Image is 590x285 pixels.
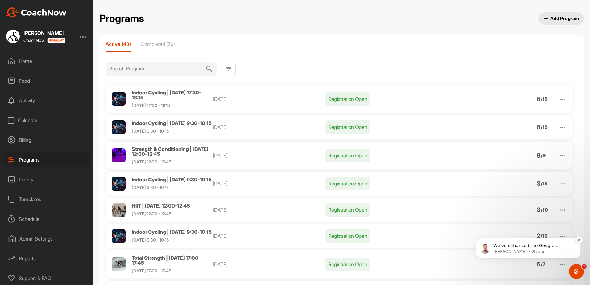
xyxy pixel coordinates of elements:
div: Admin Settings [3,231,90,246]
img: arrow_down [559,180,567,188]
h2: Programs [99,13,144,25]
span: Indoor Cycling | [DATE] 9:30-10:15 [132,120,212,126]
span: 1 [582,264,587,269]
p: 6 [537,97,541,101]
p: [DATE] [213,152,325,159]
p: Registration Open [325,92,370,106]
span: HIIT | [DATE] 12:00-12:45 [132,203,190,209]
p: 8 [537,125,541,130]
p: / 15 [541,125,548,130]
p: Registration Open [325,203,370,217]
img: arrow_down [559,96,567,103]
img: Profile picture [112,177,126,191]
div: CoachNow [23,38,65,43]
p: [DATE] [213,180,325,187]
button: Dismiss notification [108,37,116,45]
img: Profile picture [112,120,126,134]
p: [DATE] [213,95,325,103]
div: Templates [3,192,90,207]
img: Profile image for Alex [14,44,24,54]
img: Profile picture [112,257,126,271]
img: Profile picture [112,203,126,217]
p: 8 [537,181,541,186]
p: Registration Open [325,258,370,271]
iframe: Intercom live chat [569,264,584,279]
div: Calendar [3,113,90,128]
p: Registration Open [325,120,370,134]
div: Home [3,53,90,69]
img: CoachNow acadmey [47,38,65,43]
img: Profile picture [112,92,126,106]
p: / 9 [541,153,546,158]
img: arrow_down [559,124,567,131]
img: square_c8b22097c993bcfd2b698d1eae06ee05.jpg [6,30,20,43]
span: Indoor Cycling | [DATE] 9:30-10:15 [132,229,212,235]
img: svg+xml;base64,PHN2ZyB3aWR0aD0iMjQiIGhlaWdodD0iMjQiIHZpZXdCb3g9IjAgMCAyNCAyNCIgZmlsbD0ibm9uZSIgeG... [225,65,232,72]
span: Total Strength | [DATE] 17:00-17:45 [132,255,201,266]
p: Active (48) [106,41,131,47]
span: Indoor Cycling | [DATE] 9:30-10:15 [132,176,212,183]
span: [DATE] 12:00 - 12:45 [132,159,171,164]
p: Registration Open [325,149,370,162]
span: [DATE] 17:30 - 18:15 [132,103,170,108]
div: message notification from Alex, 2h ago. We've enhanced the Google Calendar integration for a more... [9,39,114,59]
div: Reports [3,251,90,266]
div: [PERSON_NAME] [23,31,65,35]
p: Completed (59) [141,41,175,47]
span: Indoor Cycling | [DATE] 17:30-18:15 [132,89,201,101]
p: / 15 [541,97,548,101]
iframe: Intercom notifications message [467,199,590,268]
div: Programs [3,152,90,167]
p: 8 [537,153,541,158]
div: Schedule [3,211,90,227]
p: / 15 [541,181,548,186]
div: Feed [3,73,90,89]
input: Search Program... [109,62,206,75]
p: [DATE] [213,261,325,268]
span: [DATE] 9:30 - 10:15 [132,237,169,242]
span: [DATE] 12:00 - 12:45 [132,211,171,216]
img: Profile picture [112,229,126,243]
span: Strength & Conditioning | [DATE] 12:00-12:45 [132,146,209,157]
p: Registration Open [325,177,370,190]
div: Activity [3,93,90,108]
span: [DATE] 17:00 - 17:45 [132,268,171,273]
img: arrow_down [559,152,567,159]
img: CoachNow [6,7,67,17]
img: svg+xml;base64,PHN2ZyB3aWR0aD0iMjQiIGhlaWdodD0iMjQiIHZpZXdCb3g9IjAgMCAyNCAyNCIgZmlsbD0ibm9uZSIgeG... [206,62,213,76]
button: Add Program [538,12,584,25]
span: [DATE] 9:30 - 10:15 [132,128,169,134]
p: [DATE] [213,232,325,240]
div: Library [3,172,90,187]
p: Message from Alex, sent 2h ago [27,50,106,55]
img: Profile picture [112,148,126,162]
p: [DATE] [213,123,325,131]
div: Billing [3,132,90,148]
p: Registration Open [325,229,370,243]
p: [DATE] [213,206,325,213]
span: We've enhanced the Google Calendar integration for a more seamless experience. If you haven't lin... [27,44,105,116]
span: [DATE] 9:30 - 10:15 [132,185,169,190]
span: Add Program [543,15,579,22]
